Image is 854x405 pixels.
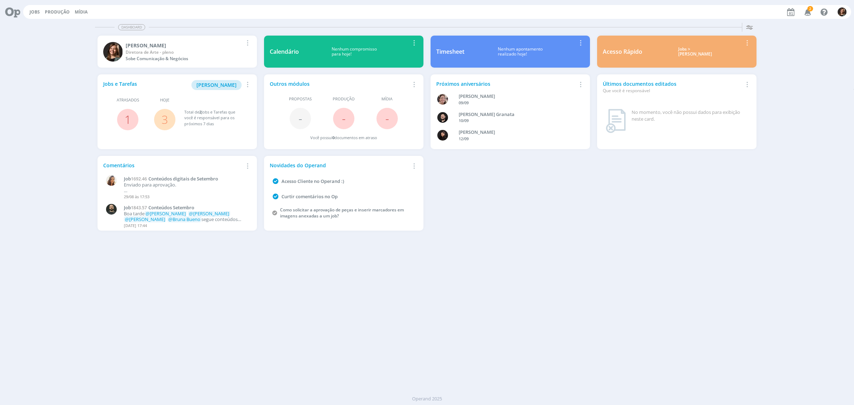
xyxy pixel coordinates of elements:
[270,47,299,56] div: Calendário
[436,80,576,88] div: Próximos aniversários
[103,80,243,90] div: Jobs e Tarefas
[436,47,464,56] div: Timesheet
[342,111,346,126] span: -
[160,97,169,103] span: Hoje
[437,94,448,105] img: A
[459,118,469,123] span: 10/09
[332,135,334,140] span: 0
[459,100,469,105] span: 09/09
[124,205,248,211] a: Job1843.57Conteúdos Setembro
[837,6,847,18] button: L
[162,112,168,127] a: 3
[289,96,312,102] span: Propostas
[459,111,573,118] div: Bruno Corralo Granata
[807,6,813,11] span: 2
[106,204,117,215] img: P
[125,112,131,127] a: 1
[437,112,448,123] img: B
[333,96,355,102] span: Produção
[385,111,389,126] span: -
[270,162,410,169] div: Novidades do Operand
[45,9,70,15] a: Produção
[106,175,117,186] img: V
[97,36,257,68] a: L[PERSON_NAME]Diretora de Arte - plenoSobe Comunicação & Negócios
[281,193,338,200] a: Curtir comentários no Op
[280,207,404,219] a: Como solicitar a aprovação de peças e inserir marcadores em imagens anexadas a um job?
[184,109,244,127] div: Total de Jobs e Tarefas que você é responsável para os próximos 7 dias
[603,80,743,94] div: Últimos documentos editados
[43,9,72,15] button: Produção
[437,130,448,141] img: L
[103,162,243,169] div: Comentários
[124,194,149,199] span: 29/08 às 17:53
[168,216,200,222] span: @Bruna Bueno
[431,36,590,68] a: TimesheetNenhum apontamentorealizado hoje!
[126,49,243,56] div: Diretora de Arte - pleno
[117,97,139,103] span: Atrasados
[281,178,344,184] a: Acesso Cliente no Operand :)
[310,135,377,141] div: Você possui documentos em atraso
[191,80,242,90] button: [PERSON_NAME]
[103,42,123,62] img: L
[191,81,242,88] a: [PERSON_NAME]
[124,176,248,182] a: Job1692.46Conteúdos digitais de Setembro
[27,9,42,15] button: Jobs
[381,96,392,102] span: Mídia
[196,81,237,88] span: [PERSON_NAME]
[838,7,847,16] img: L
[124,223,147,228] span: [DATE] 17:44
[126,42,243,49] div: Letícia Frantz
[75,9,88,15] a: Mídia
[606,109,626,133] img: dashboard_not_found.png
[648,47,743,57] div: Jobs > [PERSON_NAME]
[464,47,576,57] div: Nenhum apontamento realizado hoje!
[459,129,573,136] div: Luana da Silva de Andrade
[118,24,145,30] span: Dashboard
[459,136,469,141] span: 12/09
[800,6,815,19] button: 2
[299,47,410,57] div: Nenhum compromisso para hoje!
[148,204,194,211] span: Conteúdos Setembro
[126,56,243,62] div: Sobe Comunicação & Negócios
[30,9,40,15] a: Jobs
[270,80,410,88] div: Outros módulos
[124,211,248,222] p: Boa tarde segue conteúdos ajustados e novo carrossel
[603,47,642,56] div: Acesso Rápido
[125,216,165,222] span: @[PERSON_NAME]
[124,182,248,188] p: Enviado para aprovação.
[603,88,743,94] div: Que você é responsável
[146,210,186,217] span: @[PERSON_NAME]
[199,109,201,115] span: 2
[73,9,90,15] button: Mídia
[131,205,147,211] span: 1843.57
[459,93,573,100] div: Aline Beatriz Jackisch
[632,109,748,123] div: No momento, você não possui dados para exibição neste card.
[189,210,229,217] span: @[PERSON_NAME]
[299,111,302,126] span: -
[148,175,218,182] span: Conteúdos digitais de Setembro
[131,176,147,182] span: 1692.46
